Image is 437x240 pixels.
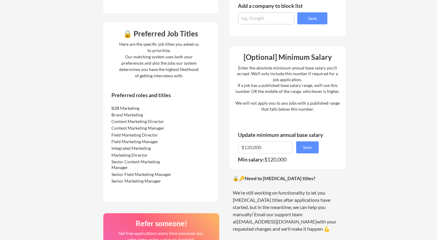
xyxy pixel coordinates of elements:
[238,141,293,153] input: E.g. $100,000
[297,12,327,24] button: Save
[111,171,175,177] div: Senior Field Marketing Manager
[118,41,200,79] div: Here are the specific job titles you asked us to prioritize. Our matching system uses both your p...
[111,125,175,131] div: Content Marketing Manager
[111,145,175,151] div: Integrated Marketing
[238,156,264,163] strong: Min salary:
[111,112,175,118] div: Brand Marketing
[233,175,343,232] div: 🔒🔑 We're still working on functionality to let you [MEDICAL_DATA] titles after applications have ...
[237,219,317,224] a: [EMAIL_ADDRESS][DOMAIN_NAME]
[238,132,328,137] div: Update minimum annual base salary
[106,220,217,227] div: Refer someone!
[111,118,175,125] div: Content Marketing Director
[245,175,315,181] strong: Need to [MEDICAL_DATA] titles?
[235,65,340,112] div: Enter the absolute minimum annual base salary you'll accept. We'll only include this number if re...
[238,157,323,162] div: $120,000
[111,105,175,111] div: B2B Marketing
[296,141,319,153] button: Save
[232,54,344,61] div: [Optional] Minimum Salary
[111,132,175,138] div: Field Marketing Director
[111,92,193,98] div: Preferred roles and titles
[111,178,175,184] div: Senior Marketing Manager
[111,159,175,171] div: Senior Content Marketing Manager
[105,30,217,37] div: 🔒 Preferred Job Titles
[111,152,175,158] div: Marketing Director
[111,139,175,145] div: Field Marketing Manager
[238,3,313,8] div: Add a company to block list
